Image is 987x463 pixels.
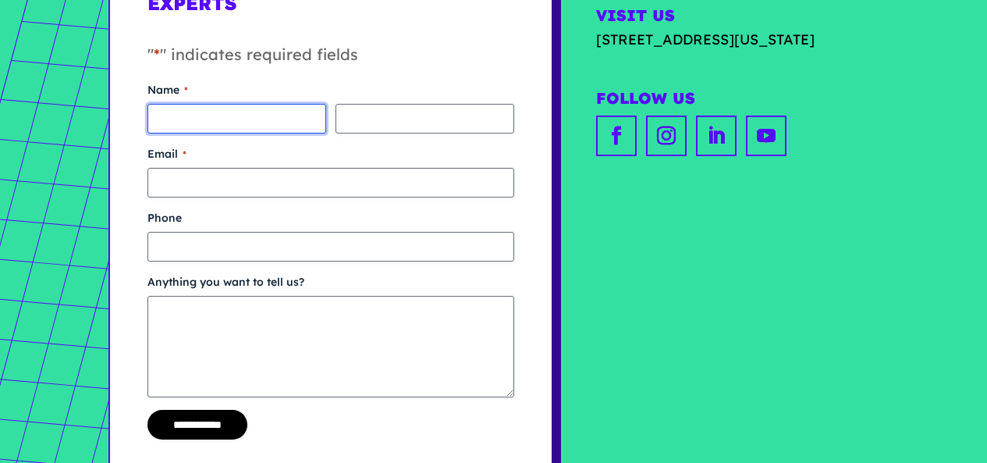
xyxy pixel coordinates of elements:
a: youtube [746,116,786,156]
a: facebook [596,116,637,156]
h2: Follow Us [596,89,879,112]
h2: Visit Us [596,6,879,29]
legend: Name [147,82,188,98]
label: Anything you want to tell us? [147,274,514,290]
a: [STREET_ADDRESS][US_STATE] [596,29,879,50]
a: linkedin [696,116,737,156]
p: " " indicates required fields [147,43,514,82]
label: Phone [147,210,514,226]
label: Email [147,146,514,162]
a: instagram [646,116,687,156]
